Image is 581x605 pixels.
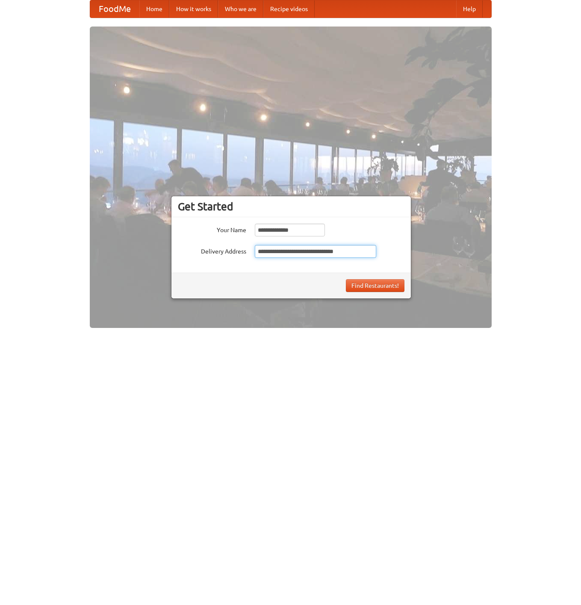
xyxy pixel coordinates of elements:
a: FoodMe [90,0,139,18]
button: Find Restaurants! [346,279,404,292]
h3: Get Started [178,200,404,213]
a: Recipe videos [263,0,315,18]
a: Who we are [218,0,263,18]
label: Delivery Address [178,245,246,256]
a: Home [139,0,169,18]
label: Your Name [178,224,246,234]
a: How it works [169,0,218,18]
a: Help [456,0,483,18]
